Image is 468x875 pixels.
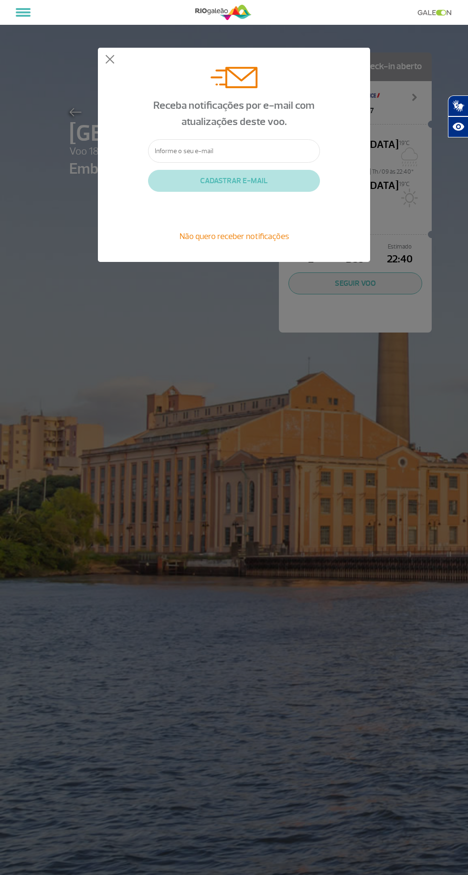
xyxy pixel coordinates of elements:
input: Informe o seu e-mail [148,139,320,163]
span: Não quero receber notificações [180,231,289,241]
span: Receba notificações por e-mail com atualizações deste voo. [153,99,315,128]
button: Abrir recursos assistivos. [448,116,468,137]
div: Plugin de acessibilidade da Hand Talk. [448,95,468,137]
button: CADASTRAR E-MAIL [148,170,320,192]
button: Abrir tradutor de língua de sinais. [448,95,468,116]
